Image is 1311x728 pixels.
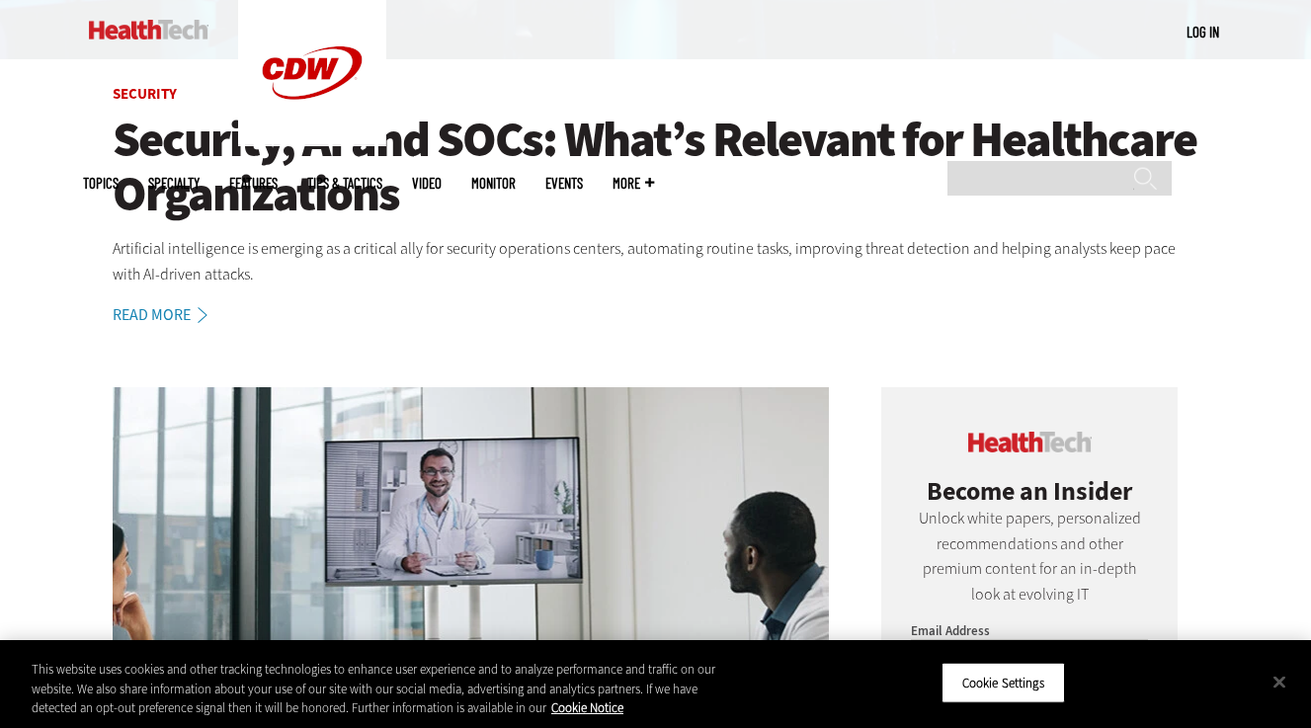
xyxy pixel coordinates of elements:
[1187,22,1219,42] div: User menu
[551,699,623,716] a: More information about your privacy
[927,474,1132,508] span: Become an Insider
[113,307,229,323] a: Read More
[1187,23,1219,40] a: Log in
[911,622,990,639] label: Email Address
[113,236,1199,286] p: Artificial intelligence is emerging as a critical ally for security operations centers, automatin...
[83,176,119,191] span: Topics
[1258,660,1301,703] button: Close
[113,113,1199,221] a: Security, AI and SOCs: What’s Relevant for Healthcare Organizations
[32,660,721,718] div: This website uses cookies and other tracking technologies to enhance user experience and to analy...
[148,176,200,191] span: Specialty
[911,506,1148,607] p: Unlock white papers, personalized recommendations and other premium content for an in-depth look ...
[238,130,386,151] a: CDW
[545,176,583,191] a: Events
[942,662,1065,703] button: Cookie Settings
[412,176,442,191] a: Video
[89,20,208,40] img: Home
[968,432,1092,452] img: cdw insider logo
[471,176,516,191] a: MonITor
[613,176,654,191] span: More
[307,176,382,191] a: Tips & Tactics
[229,176,278,191] a: Features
